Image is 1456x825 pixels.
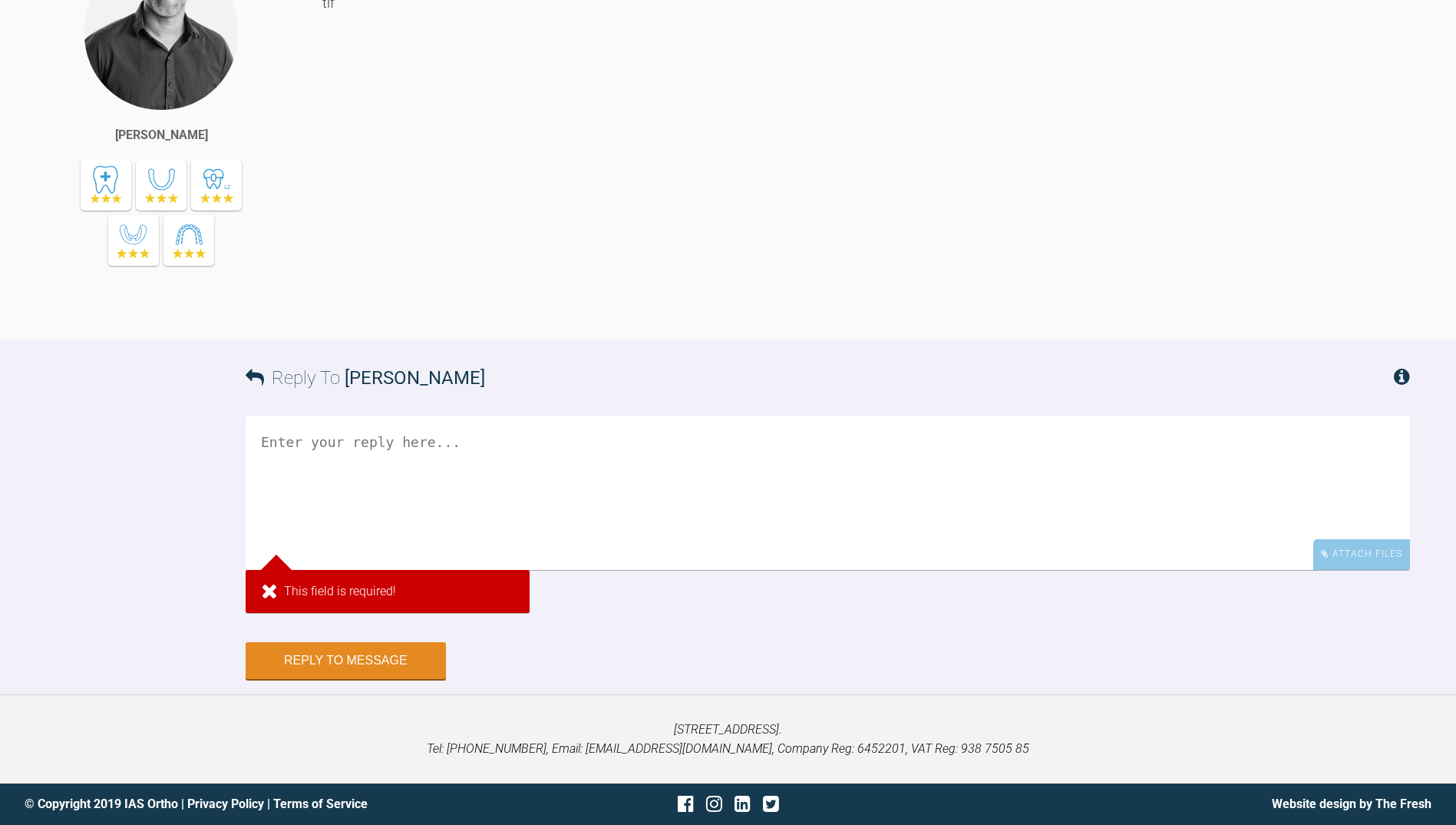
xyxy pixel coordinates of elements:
[25,794,494,814] div: © Copyright 2019 IAS Ortho | |
[187,797,264,811] a: Privacy Policy
[1272,797,1431,811] a: Website design by The Fresh
[345,367,485,389] span: [PERSON_NAME]
[246,642,446,679] button: Reply to Message
[115,125,208,145] div: [PERSON_NAME]
[273,797,368,811] a: Terms of Service
[246,570,530,613] div: This field is required!
[246,363,485,393] h3: Reply To
[1313,539,1410,569] div: Attach Files
[25,720,1431,759] p: [STREET_ADDRESS]. Tel: [PHONE_NUMBER], Email: [EMAIL_ADDRESS][DOMAIN_NAME], Company Reg: 6452201,...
